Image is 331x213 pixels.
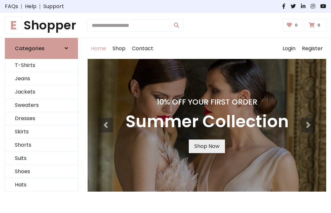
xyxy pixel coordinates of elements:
a: 0 [283,19,304,31]
span: 0 [293,22,299,28]
a: Sweaters [5,99,78,112]
a: 0 [304,19,326,31]
h4: 10% Off Your First Order [125,97,289,106]
a: Shoes [5,165,78,178]
a: Suits [5,152,78,165]
span: | [37,3,43,10]
a: EShopper [5,18,78,33]
span: E [5,17,22,34]
a: Shop [109,38,129,59]
a: Hats [5,178,78,192]
h3: Summer Collection [125,112,289,132]
span: | [18,3,25,10]
a: Shorts [5,139,78,152]
span: 0 [316,22,322,28]
a: T-Shirts [5,59,78,72]
a: Categories [5,38,78,59]
a: Skirts [5,125,78,139]
h1: Shopper [5,18,78,33]
a: Support [43,3,64,10]
a: Shop Now [189,140,225,153]
a: Login [279,38,299,59]
a: Dresses [5,112,78,125]
a: Home [88,38,109,59]
a: Jackets [5,85,78,99]
h6: Categories [15,45,45,51]
a: Help [25,3,37,10]
a: Register [299,38,326,59]
a: FAQs [5,3,18,10]
a: Jeans [5,72,78,85]
a: Contact [129,38,156,59]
